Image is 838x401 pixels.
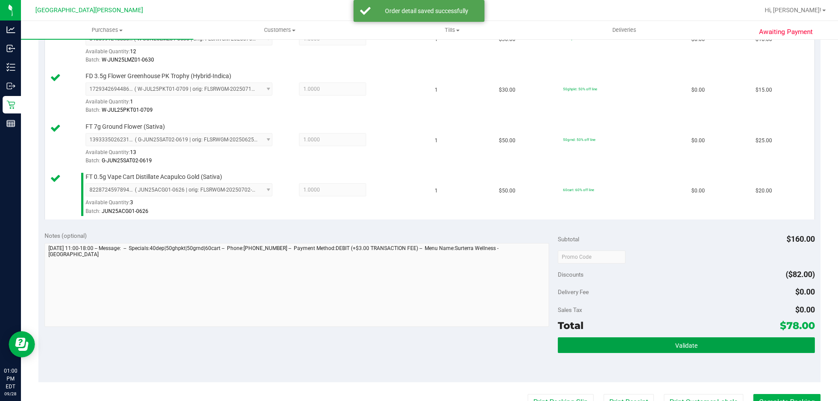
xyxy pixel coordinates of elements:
[691,86,705,94] span: $0.00
[102,107,153,113] span: W-JUL25PKT01-0709
[499,137,515,145] span: $50.00
[765,7,821,14] span: Hi, [PERSON_NAME]!
[7,63,15,72] inline-svg: Inventory
[538,21,711,39] a: Deliveries
[86,146,282,163] div: Available Quantity:
[86,158,100,164] span: Batch:
[558,250,625,264] input: Promo Code
[4,391,17,397] p: 09/28
[9,331,35,357] iframe: Resource center
[558,236,579,243] span: Subtotal
[366,26,538,34] span: Tills
[7,82,15,90] inline-svg: Outbound
[675,342,697,349] span: Validate
[756,187,772,195] span: $20.00
[601,26,648,34] span: Deliveries
[786,270,815,279] span: ($82.00)
[435,187,438,195] span: 1
[130,99,133,105] span: 1
[86,123,165,131] span: FT 7g Ground Flower (Sativa)
[563,188,594,192] span: 60cart: 60% off line
[795,305,815,314] span: $0.00
[435,137,438,145] span: 1
[7,100,15,109] inline-svg: Retail
[7,119,15,128] inline-svg: Reports
[130,48,136,55] span: 12
[780,319,815,332] span: $78.00
[86,173,222,181] span: FT 0.5g Vape Cart Distillate Acapulco Gold (Sativa)
[194,26,365,34] span: Customers
[795,287,815,296] span: $0.00
[102,208,148,214] span: JUN25ACG01-0626
[86,107,100,113] span: Batch:
[193,21,366,39] a: Customers
[558,288,589,295] span: Delivery Fee
[7,25,15,34] inline-svg: Analytics
[35,7,143,14] span: [GEOGRAPHIC_DATA][PERSON_NAME]
[558,319,584,332] span: Total
[86,57,100,63] span: Batch:
[563,137,595,142] span: 50grnd: 50% off line
[558,337,814,353] button: Validate
[435,86,438,94] span: 1
[21,21,193,39] a: Purchases
[86,208,100,214] span: Batch:
[102,57,154,63] span: W-JUN25LMZ01-0630
[756,137,772,145] span: $25.00
[691,137,705,145] span: $0.00
[558,306,582,313] span: Sales Tax
[86,72,231,80] span: FD 3.5g Flower Greenhouse PK Trophy (Hybrid-Indica)
[375,7,478,15] div: Order detail saved successfully
[756,86,772,94] span: $15.00
[7,44,15,53] inline-svg: Inbound
[86,196,282,213] div: Available Quantity:
[102,158,152,164] span: G-JUN25SAT02-0619
[86,45,282,62] div: Available Quantity:
[786,234,815,243] span: $160.00
[366,21,538,39] a: Tills
[691,187,705,195] span: $0.00
[499,86,515,94] span: $30.00
[86,96,282,113] div: Available Quantity:
[499,187,515,195] span: $50.00
[4,367,17,391] p: 01:00 PM EDT
[759,27,813,37] span: Awaiting Payment
[45,232,87,239] span: Notes (optional)
[558,267,584,282] span: Discounts
[21,26,193,34] span: Purchases
[130,199,133,206] span: 3
[563,87,597,91] span: 50ghpkt: 50% off line
[130,149,136,155] span: 13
